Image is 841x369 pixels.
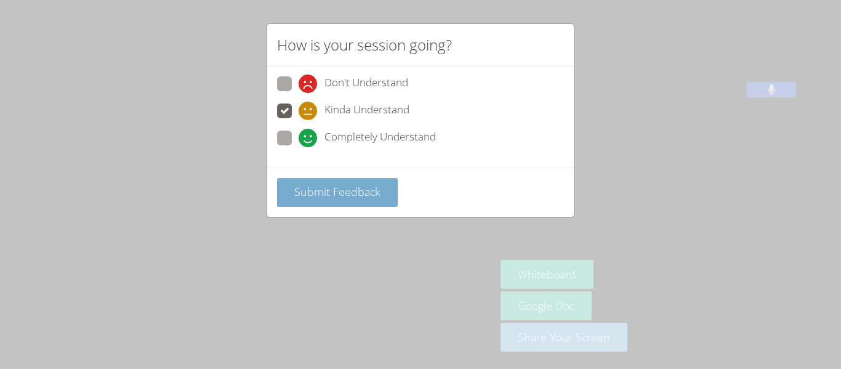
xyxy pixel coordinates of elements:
[324,75,408,93] span: Don't Understand
[277,34,452,56] h2: How is your session going?
[324,102,409,120] span: Kinda Understand
[294,184,380,199] span: Submit Feedback
[324,129,436,147] span: Completely Understand
[277,178,398,207] button: Submit Feedback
